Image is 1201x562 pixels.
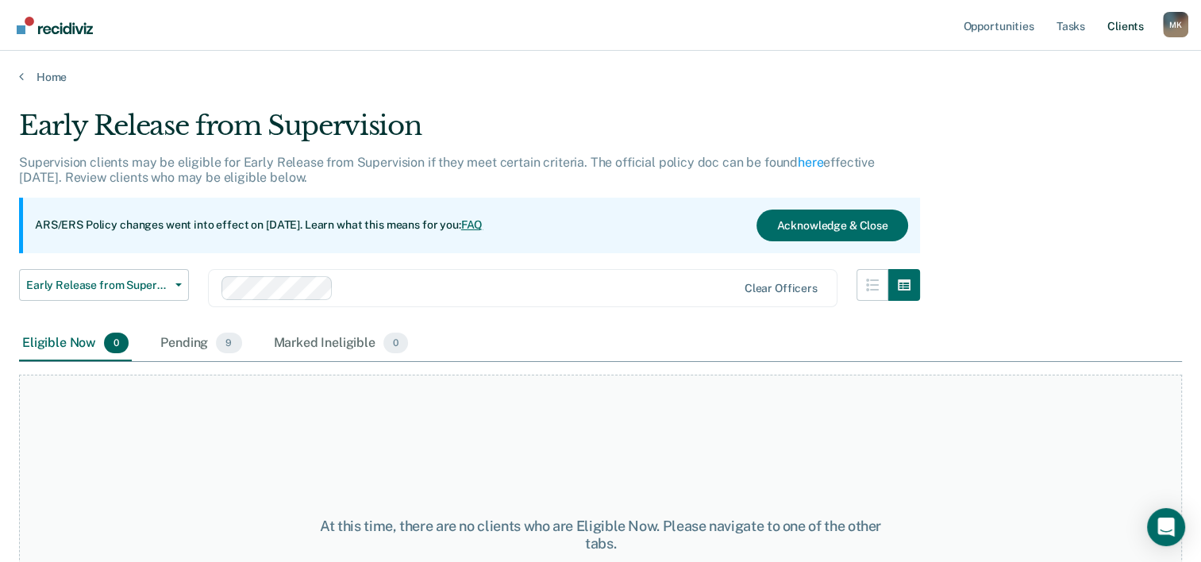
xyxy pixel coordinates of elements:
[26,279,169,292] span: Early Release from Supervision
[745,282,818,295] div: Clear officers
[35,217,483,233] p: ARS/ERS Policy changes went into effect on [DATE]. Learn what this means for you:
[157,326,244,361] div: Pending9
[1163,12,1188,37] button: Profile dropdown button
[1147,508,1185,546] div: Open Intercom Messenger
[216,333,241,353] span: 9
[798,155,823,170] a: here
[17,17,93,34] img: Recidiviz
[1163,12,1188,37] div: M K
[19,326,132,361] div: Eligible Now0
[19,269,189,301] button: Early Release from Supervision
[104,333,129,353] span: 0
[19,70,1182,84] a: Home
[461,218,483,231] a: FAQ
[271,326,412,361] div: Marked Ineligible0
[383,333,408,353] span: 0
[19,110,920,155] div: Early Release from Supervision
[19,155,875,185] p: Supervision clients may be eligible for Early Release from Supervision if they meet certain crite...
[756,210,907,241] button: Acknowledge & Close
[310,518,891,552] div: At this time, there are no clients who are Eligible Now. Please navigate to one of the other tabs.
